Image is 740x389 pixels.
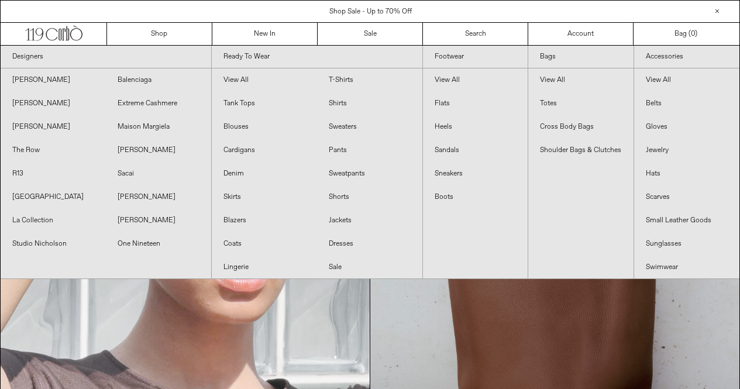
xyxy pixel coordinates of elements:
[212,68,317,92] a: View All
[106,115,211,139] a: Maison Margiela
[106,232,211,256] a: One Nineteen
[212,209,317,232] a: Blazers
[634,68,739,92] a: View All
[1,185,106,209] a: [GEOGRAPHIC_DATA]
[691,29,697,39] span: )
[317,232,422,256] a: Dresses
[317,185,422,209] a: Shorts
[212,162,317,185] a: Denim
[1,68,106,92] a: [PERSON_NAME]
[528,139,634,162] a: Shoulder Bags & Clutches
[423,46,528,68] a: Footwear
[634,232,739,256] a: Sunglasses
[423,185,528,209] a: Boots
[423,115,528,139] a: Heels
[212,232,317,256] a: Coats
[107,23,212,45] a: Shop
[317,209,422,232] a: Jackets
[691,29,695,39] span: 0
[1,115,106,139] a: [PERSON_NAME]
[634,139,739,162] a: Jewelry
[212,139,317,162] a: Cardigans
[634,92,739,115] a: Belts
[317,139,422,162] a: Pants
[212,46,422,68] a: Ready To Wear
[106,68,211,92] a: Balenciaga
[423,162,528,185] a: Sneakers
[317,92,422,115] a: Shirts
[317,162,422,185] a: Sweatpants
[317,256,422,279] a: Sale
[212,185,317,209] a: Skirts
[423,23,528,45] a: Search
[106,139,211,162] a: [PERSON_NAME]
[528,92,634,115] a: Totes
[212,92,317,115] a: Tank Tops
[329,7,412,16] a: Shop Sale - Up to 70% Off
[1,162,106,185] a: R13
[528,115,634,139] a: Cross Body Bags
[106,92,211,115] a: Extreme Cashmere
[317,115,422,139] a: Sweaters
[423,139,528,162] a: Sandals
[212,256,317,279] a: Lingerie
[634,185,739,209] a: Scarves
[1,139,106,162] a: The Row
[634,209,739,232] a: Small Leather Goods
[528,46,634,68] a: Bags
[423,68,528,92] a: View All
[528,23,634,45] a: Account
[528,68,634,92] a: View All
[634,115,739,139] a: Gloves
[634,46,739,68] a: Accessories
[318,23,423,45] a: Sale
[634,162,739,185] a: Hats
[1,46,211,68] a: Designers
[1,232,106,256] a: Studio Nicholson
[212,23,318,45] a: New In
[106,185,211,209] a: [PERSON_NAME]
[634,23,739,45] a: Bag ()
[106,162,211,185] a: Sacai
[1,92,106,115] a: [PERSON_NAME]
[212,115,317,139] a: Blouses
[634,256,739,279] a: Swimwear
[1,209,106,232] a: La Collection
[423,92,528,115] a: Flats
[106,209,211,232] a: [PERSON_NAME]
[317,68,422,92] a: T-Shirts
